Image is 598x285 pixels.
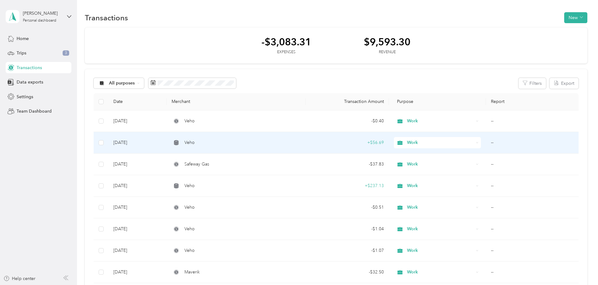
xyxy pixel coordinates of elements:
[563,250,598,285] iframe: Everlance-gr Chat Button Frame
[108,262,167,283] td: [DATE]
[407,161,474,168] span: Work
[23,10,62,17] div: [PERSON_NAME]
[364,36,410,47] div: $9,593.30
[85,14,128,21] h1: Transactions
[108,175,167,197] td: [DATE]
[311,182,384,189] div: + $237.13
[549,78,579,89] button: Export
[407,139,474,146] span: Work
[167,93,305,110] th: Merchant
[486,218,579,240] td: --
[184,247,195,254] span: Veho
[184,182,195,189] span: Veho
[486,175,579,197] td: --
[486,132,579,154] td: --
[17,35,29,42] span: Home
[394,99,414,104] span: Purpose
[184,269,200,276] span: Maverik
[486,262,579,283] td: --
[17,64,42,71] span: Transactions
[311,118,384,125] div: - $0.40
[17,108,52,115] span: Team Dashboard
[311,161,384,168] div: - $37.83
[3,275,35,282] button: Help center
[407,204,474,211] span: Work
[261,36,311,47] div: -$3,083.31
[23,19,56,23] div: Personal dashboard
[63,50,69,56] span: 3
[407,269,474,276] span: Work
[407,118,474,125] span: Work
[261,49,311,55] div: Expenses
[184,139,195,146] span: Veho
[407,226,474,232] span: Work
[108,197,167,218] td: [DATE]
[17,79,43,85] span: Data exports
[486,93,579,110] th: Report
[17,50,26,56] span: Trips
[108,218,167,240] td: [DATE]
[518,78,546,89] button: Filters
[564,12,587,23] button: New
[184,118,195,125] span: Veho
[184,204,195,211] span: Veho
[108,132,167,154] td: [DATE]
[486,197,579,218] td: --
[306,93,389,110] th: Transaction Amount
[486,110,579,132] td: --
[108,154,167,175] td: [DATE]
[311,204,384,211] div: - $0.51
[108,93,167,110] th: Date
[407,182,474,189] span: Work
[184,161,209,168] span: Safeway Gas
[311,247,384,254] div: - $1.07
[109,81,135,85] span: All purposes
[407,247,474,254] span: Work
[108,110,167,132] td: [DATE]
[17,94,33,100] span: Settings
[311,269,384,276] div: - $32.50
[184,226,195,232] span: Veho
[311,139,384,146] div: + $56.69
[486,154,579,175] td: --
[486,240,579,262] td: --
[311,226,384,232] div: - $1.04
[108,240,167,262] td: [DATE]
[364,49,410,55] div: Revenue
